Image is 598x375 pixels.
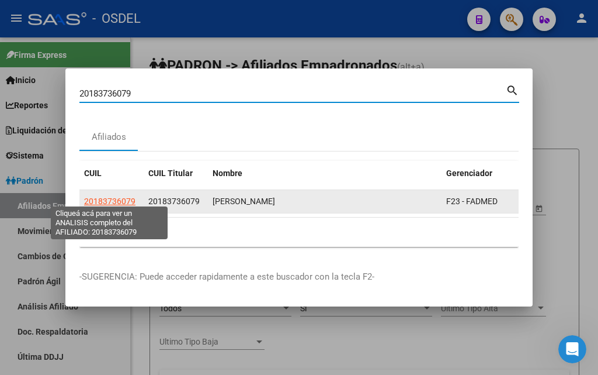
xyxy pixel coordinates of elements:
[441,161,523,186] datatable-header-cell: Gerenciador
[144,161,208,186] datatable-header-cell: CUIL Titular
[84,168,102,178] span: CUIL
[213,168,242,178] span: Nombre
[148,197,200,206] span: 20183736079
[79,218,519,247] div: 1 total
[506,82,519,97] mat-icon: search
[558,335,586,363] iframe: Intercom live chat
[79,270,519,284] p: -SUGERENCIA: Puede acceder rapidamente a este buscador con la tecla F2-
[213,195,437,208] div: [PERSON_NAME]
[84,197,135,206] span: 20183736079
[92,130,126,144] div: Afiliados
[446,168,492,178] span: Gerenciador
[446,197,498,206] span: F23 - FADMED
[79,161,144,186] datatable-header-cell: CUIL
[148,168,193,178] span: CUIL Titular
[208,161,441,186] datatable-header-cell: Nombre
